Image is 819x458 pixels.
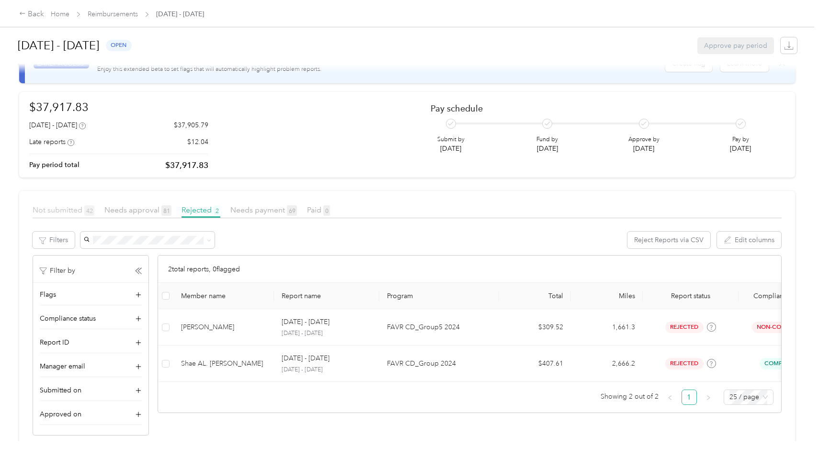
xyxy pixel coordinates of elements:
[705,395,711,401] span: right
[387,358,491,369] p: FAVR CD_Group 2024
[51,10,69,18] a: Home
[40,290,56,300] span: Flags
[665,322,704,333] span: rejected
[173,283,274,309] th: Member name
[662,390,678,405] button: left
[181,322,266,333] div: [PERSON_NAME]
[19,9,44,20] div: Back
[156,9,204,19] span: [DATE] - [DATE]
[387,322,491,333] p: FAVR CD_Group5 2024
[33,205,94,214] span: Not submitted
[29,120,86,130] div: [DATE] - [DATE]
[579,292,635,300] div: Miles
[18,34,99,57] h1: [DATE] - [DATE]
[88,10,138,18] a: Reimbursements
[662,390,678,405] li: Previous Page
[230,205,297,214] span: Needs payment
[165,159,208,171] p: $37,917.83
[214,205,220,216] span: 2
[33,232,75,248] button: Filters
[601,390,659,404] span: Showing 2 out of 2
[650,292,731,300] span: Report status
[628,135,660,144] p: Approve by
[499,309,571,346] td: $309.52
[282,329,372,338] p: [DATE] - [DATE]
[628,144,660,154] p: [DATE]
[282,317,330,327] p: [DATE] - [DATE]
[724,390,773,405] div: Page Size
[667,395,673,401] span: left
[682,390,697,405] li: 1
[106,40,132,51] span: open
[182,205,220,214] span: Rejected
[40,337,69,347] span: Report ID
[571,309,643,346] td: 1,661.3
[730,144,751,154] p: [DATE]
[682,390,696,404] a: 1
[274,283,379,309] th: Report name
[282,353,330,364] p: [DATE] - [DATE]
[717,232,781,248] button: Edit columns
[765,404,819,458] iframe: Everlance-gr Chat Button Frame
[307,205,330,214] span: Paid
[104,205,171,214] span: Needs approval
[158,256,781,283] div: 2 total reports, 0 flagged
[379,309,499,346] td: FAVR CD_Group5 2024
[760,358,804,369] span: Compliant
[40,385,81,395] span: Submitted on
[536,144,558,154] p: [DATE]
[431,103,768,113] h2: Pay schedule
[40,266,75,276] p: Filter by
[701,390,716,405] button: right
[665,358,704,369] span: rejected
[379,283,499,309] th: Program
[84,205,94,216] span: 42
[181,292,266,300] div: Member name
[507,292,563,300] div: Total
[181,358,266,369] div: Shae AL. [PERSON_NAME]
[282,366,372,374] p: [DATE] - [DATE]
[40,409,81,419] span: Approved on
[437,144,465,154] p: [DATE]
[752,322,811,333] span: Non-Compliant
[287,205,297,216] span: 69
[571,346,643,382] td: 2,666.2
[187,137,208,147] p: $12.04
[536,135,558,144] p: Fund by
[746,292,817,300] span: Compliance status
[161,205,171,216] span: 81
[627,232,710,248] button: Reject Reports via CSV
[437,135,465,144] p: Submit by
[29,99,208,115] h1: $37,917.83
[730,135,751,144] p: Pay by
[499,346,571,382] td: $407.61
[729,390,768,404] span: 25 / page
[40,313,96,324] span: Compliance status
[323,205,330,216] span: 0
[29,137,74,147] div: Late reports
[40,361,85,371] span: Manager email
[379,346,499,382] td: FAVR CD_Group 2024
[701,390,716,405] li: Next Page
[174,120,208,130] p: $37,905.79
[29,160,80,170] p: Pay period total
